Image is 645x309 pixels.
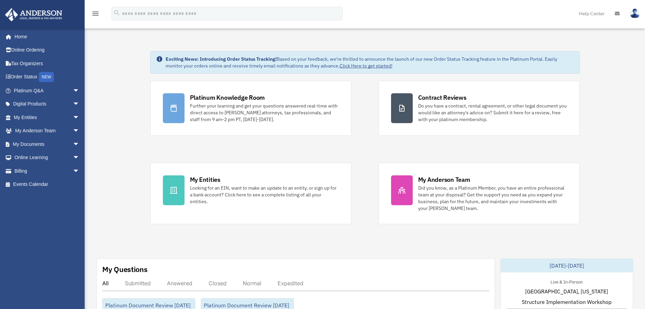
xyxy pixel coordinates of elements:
[501,259,633,272] div: [DATE]-[DATE]
[91,12,100,18] a: menu
[102,280,109,287] div: All
[418,102,567,123] div: Do you have a contract, rental agreement, or other legal document you would like an attorney's ad...
[379,81,580,136] a: Contract Reviews Do you have a contract, rental agreement, or other legal document you would like...
[5,137,90,151] a: My Documentsarrow_drop_down
[340,63,392,69] a: Click Here to get started!
[5,151,90,165] a: Online Learningarrow_drop_down
[73,151,86,165] span: arrow_drop_down
[5,57,90,70] a: Tax Organizers
[150,81,351,136] a: Platinum Knowledge Room Further your learning and get your questions answered real-time with dire...
[150,163,351,224] a: My Entities Looking for an EIN, want to make an update to an entity, or sign up for a bank accoun...
[190,93,265,102] div: Platinum Knowledge Room
[5,30,86,43] a: Home
[5,84,90,97] a: Platinum Q&Aarrow_drop_down
[73,97,86,111] span: arrow_drop_down
[379,163,580,224] a: My Anderson Team Did you know, as a Platinum Member, you have an entire professional team at your...
[5,111,90,124] a: My Entitiesarrow_drop_down
[73,137,86,151] span: arrow_drop_down
[125,280,151,287] div: Submitted
[113,9,121,17] i: search
[3,8,64,21] img: Anderson Advisors Platinum Portal
[5,178,90,191] a: Events Calendar
[190,175,220,184] div: My Entities
[166,56,574,69] div: Based on your feedback, we're thrilled to announce the launch of our new Order Status Tracking fe...
[545,278,588,285] div: Live & In-Person
[418,93,467,102] div: Contract Reviews
[418,175,470,184] div: My Anderson Team
[102,264,148,274] div: My Questions
[525,287,608,295] span: [GEOGRAPHIC_DATA], [US_STATE]
[5,97,90,111] a: Digital Productsarrow_drop_down
[73,84,86,98] span: arrow_drop_down
[5,70,90,84] a: Order StatusNEW
[73,164,86,178] span: arrow_drop_down
[167,280,192,287] div: Answered
[630,8,640,18] img: User Pic
[190,102,339,123] div: Further your learning and get your questions answered real-time with direct access to [PERSON_NAM...
[278,280,303,287] div: Expedited
[209,280,227,287] div: Closed
[418,185,567,212] div: Did you know, as a Platinum Member, you have an entire professional team at your disposal? Get th...
[73,111,86,124] span: arrow_drop_down
[39,72,54,82] div: NEW
[5,43,90,57] a: Online Ordering
[91,9,100,18] i: menu
[522,298,611,306] span: Structure Implementation Workshop
[166,56,277,62] strong: Exciting News: Introducing Order Status Tracking!
[190,185,339,205] div: Looking for an EIN, want to make an update to an entity, or sign up for a bank account? Click her...
[5,124,90,138] a: My Anderson Teamarrow_drop_down
[243,280,261,287] div: Normal
[5,164,90,178] a: Billingarrow_drop_down
[73,124,86,138] span: arrow_drop_down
